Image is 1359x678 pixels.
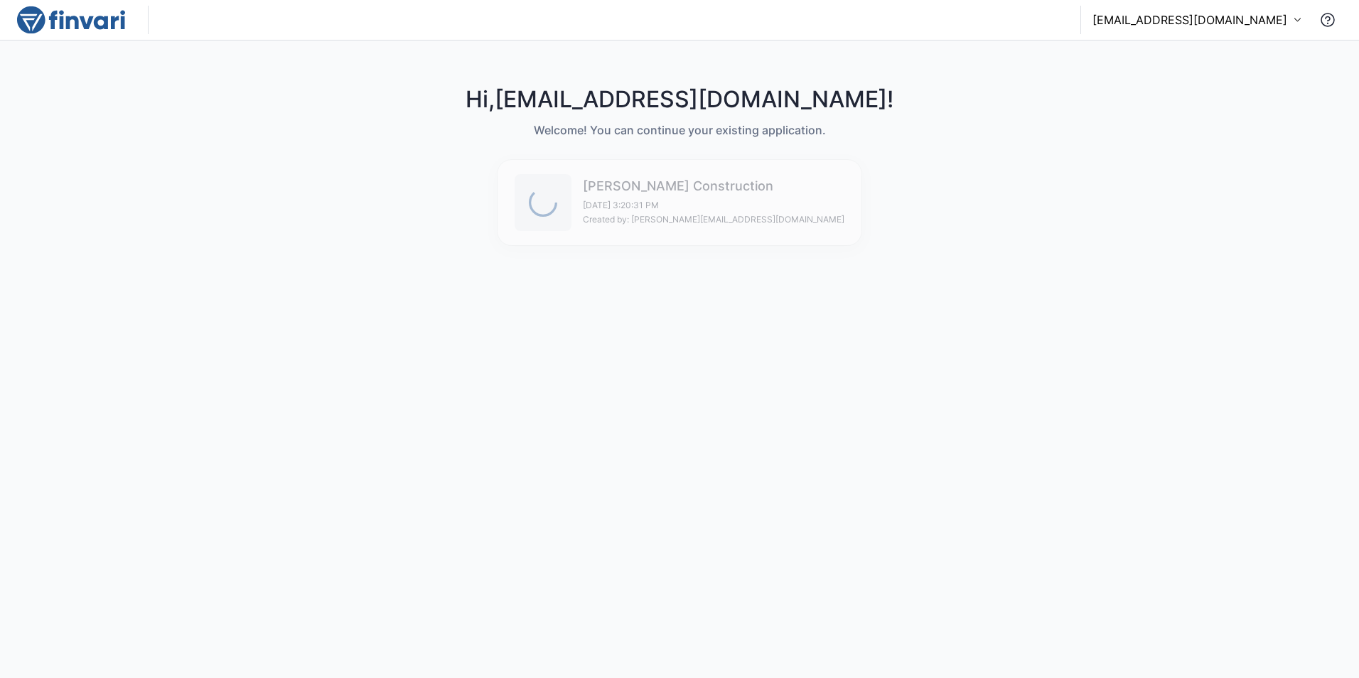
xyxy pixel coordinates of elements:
[1092,11,1287,28] p: [EMAIL_ADDRESS][DOMAIN_NAME]
[466,122,893,139] h6: Welcome! You can continue your existing application.
[466,86,893,113] h4: Hi, [EMAIL_ADDRESS][DOMAIN_NAME] !
[17,6,125,34] img: logo
[1314,6,1342,34] button: Contact Support
[1092,11,1302,28] button: [EMAIL_ADDRESS][DOMAIN_NAME]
